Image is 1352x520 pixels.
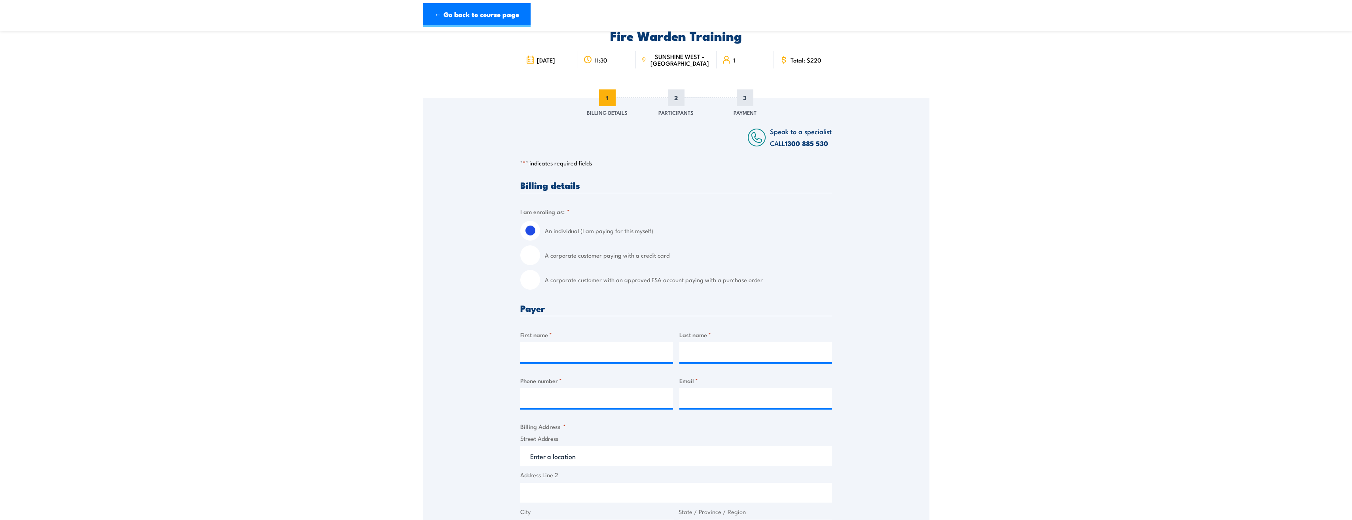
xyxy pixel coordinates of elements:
[520,330,673,339] label: First name
[520,207,570,216] legend: I am enroling as:
[520,304,832,313] h3: Payer
[734,108,757,116] span: Payment
[537,57,555,63] span: [DATE]
[679,330,832,339] label: Last name
[520,507,674,516] label: City
[599,89,616,106] span: 1
[733,57,735,63] span: 1
[545,270,832,290] label: A corporate customer with an approved FSA account paying with a purchase order
[668,89,685,106] span: 2
[679,507,832,516] label: State / Province / Region
[545,245,832,265] label: A corporate customer paying with a credit card
[520,471,832,480] label: Address Line 2
[545,221,832,241] label: An individual (I am paying for this myself)
[587,108,628,116] span: Billing Details
[520,180,832,190] h3: Billing details
[520,422,566,431] legend: Billing Address
[791,57,821,63] span: Total: $220
[770,126,832,148] span: Speak to a specialist CALL
[658,108,694,116] span: Participants
[785,138,828,148] a: 1300 885 530
[520,159,832,167] p: " " indicates required fields
[595,57,607,63] span: 11:30
[520,434,832,443] label: Street Address
[679,376,832,385] label: Email
[520,30,832,41] h2: Fire Warden Training
[649,53,711,66] span: SUNSHINE WEST - [GEOGRAPHIC_DATA]
[520,376,673,385] label: Phone number
[520,446,832,466] input: Enter a location
[737,89,753,106] span: 3
[423,3,531,27] a: ← Go back to course page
